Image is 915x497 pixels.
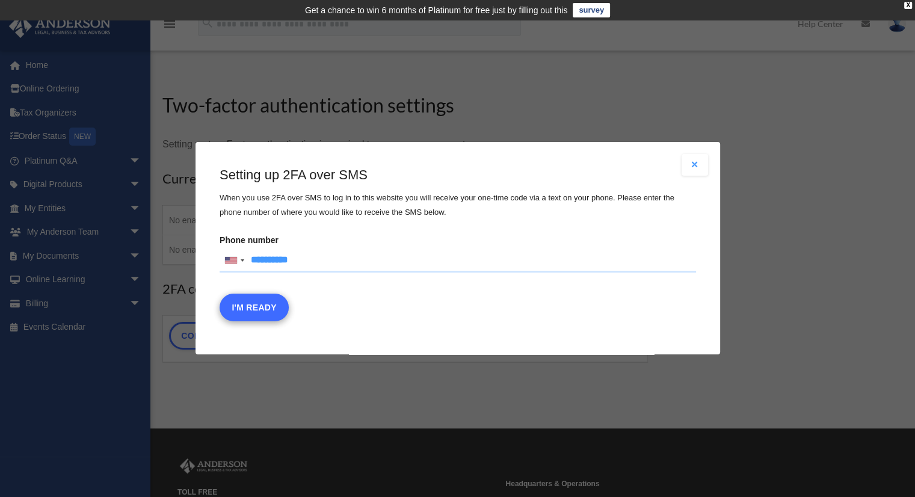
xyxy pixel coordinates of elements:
div: United States: +1 [220,249,248,272]
input: Phone numberList of countries [220,248,696,273]
label: Phone number [220,232,696,273]
p: When you use 2FA over SMS to log in to this website you will receive your one-time code via a tex... [220,191,696,220]
div: close [904,2,912,9]
h3: Setting up 2FA over SMS [220,166,696,185]
button: I'm Ready [220,294,289,322]
div: Get a chance to win 6 months of Platinum for free just by filling out this [305,3,568,17]
button: Close modal [682,154,708,176]
a: survey [573,3,610,17]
